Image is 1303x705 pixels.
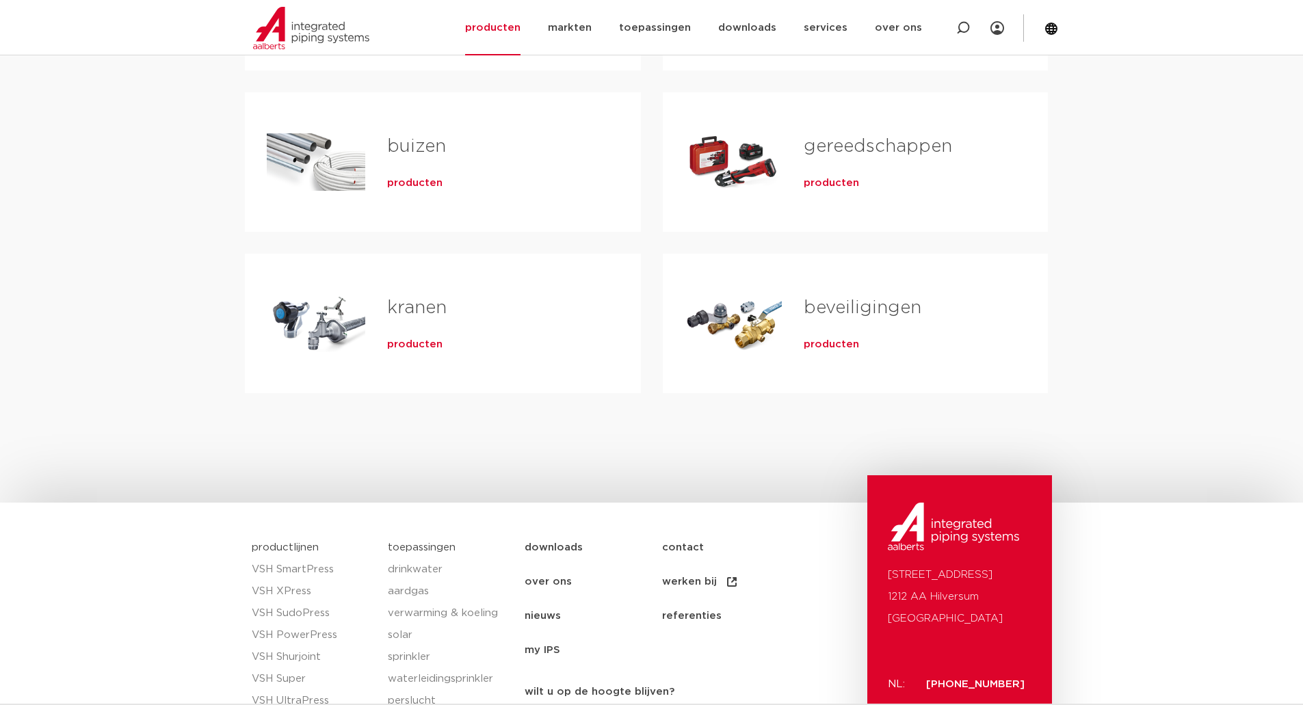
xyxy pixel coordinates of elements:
[388,559,511,581] a: drinkwater
[662,599,800,633] a: referenties
[804,176,859,190] a: producten
[926,679,1025,689] a: [PHONE_NUMBER]
[387,338,443,351] a: producten
[804,137,952,155] a: gereedschappen
[388,542,456,553] a: toepassingen
[387,299,447,317] a: kranen
[252,646,375,668] a: VSH Shurjoint
[388,646,511,668] a: sprinkler
[388,668,511,690] a: waterleidingsprinkler
[525,531,662,565] a: downloads
[387,137,446,155] a: buizen
[388,624,511,646] a: solar
[252,542,319,553] a: productlijnen
[662,531,800,565] a: contact
[252,624,375,646] a: VSH PowerPress
[525,687,674,697] strong: wilt u op de hoogte blijven?
[888,564,1031,630] p: [STREET_ADDRESS] 1212 AA Hilversum [GEOGRAPHIC_DATA]
[252,581,375,602] a: VSH XPress
[662,565,800,599] a: werken bij
[388,602,511,624] a: verwarming & koeling
[804,299,921,317] a: beveiligingen
[252,559,375,581] a: VSH SmartPress
[387,176,443,190] a: producten
[252,602,375,624] a: VSH SudoPress
[388,581,511,602] a: aardgas
[525,565,662,599] a: over ons
[525,599,662,633] a: nieuws
[252,668,375,690] a: VSH Super
[525,633,662,667] a: my IPS
[888,674,910,695] p: NL:
[804,338,859,351] a: producten
[525,531,860,667] nav: Menu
